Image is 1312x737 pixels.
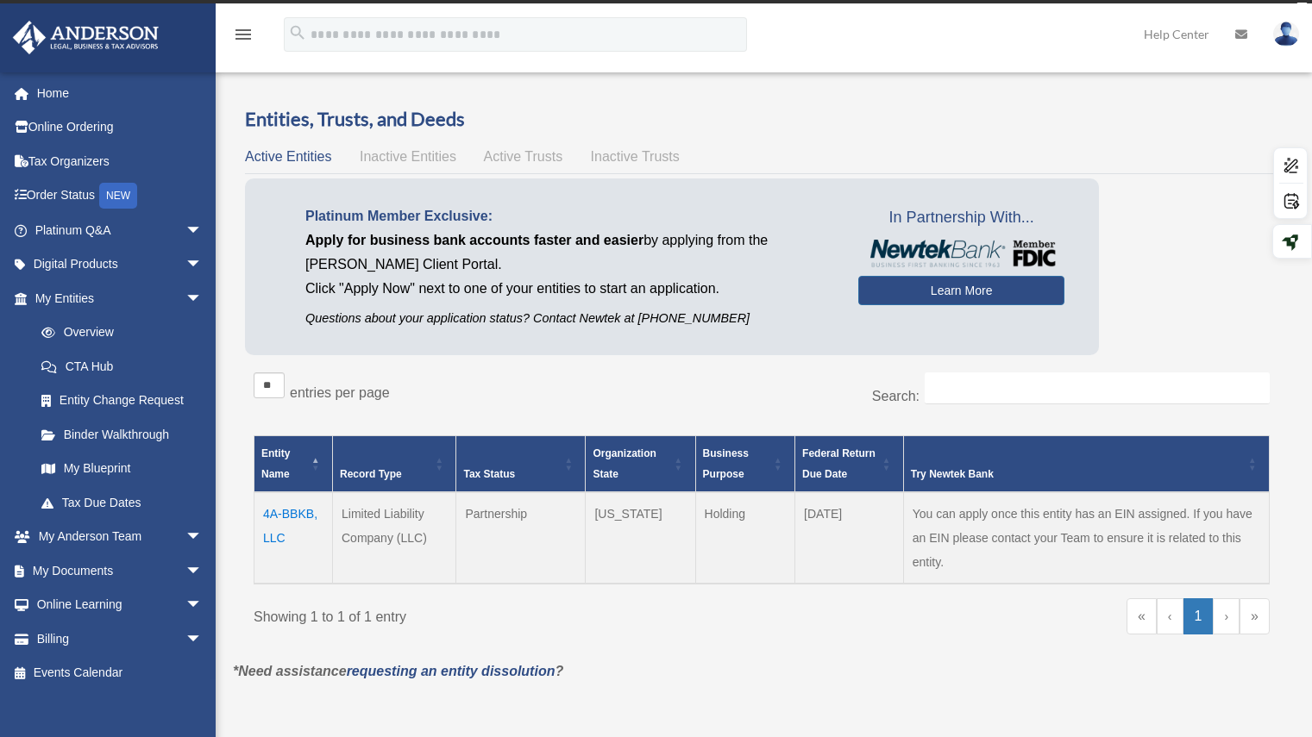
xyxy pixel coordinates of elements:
[12,144,229,178] a: Tax Organizers
[290,385,390,400] label: entries per page
[185,213,220,248] span: arrow_drop_down
[233,30,254,45] a: menu
[185,247,220,283] span: arrow_drop_down
[795,436,904,493] th: Federal Return Due Date: Activate to sort
[903,492,1269,584] td: You can apply once this entity has an EIN assigned. If you have an EIN please contact your Team t...
[340,468,402,480] span: Record Type
[463,468,515,480] span: Tax Status
[233,24,254,45] i: menu
[185,281,220,316] span: arrow_drop_down
[254,436,333,493] th: Entity Name: Activate to invert sorting
[24,485,220,520] a: Tax Due Dates
[1157,598,1183,634] a: Previous
[8,21,164,54] img: Anderson Advisors Platinum Portal
[12,553,229,588] a: My Documentsarrow_drop_down
[703,447,749,480] span: Business Purpose
[12,247,229,282] a: Digital Productsarrow_drop_down
[903,436,1269,493] th: Try Newtek Bank : Activate to sort
[1213,598,1240,634] a: Next
[867,240,1056,267] img: NewtekBankLogoSM.png
[12,76,229,110] a: Home
[586,492,695,584] td: [US_STATE]
[12,621,229,656] a: Billingarrow_drop_down
[12,110,229,145] a: Online Ordering
[24,315,211,350] a: Overview
[305,308,832,329] p: Questions about your application status? Contact Newtek at [PHONE_NUMBER]
[24,349,220,384] a: CTA Hub
[593,447,656,480] span: Organization State
[24,452,220,486] a: My Blueprint
[245,149,331,164] span: Active Entities
[911,464,1243,484] div: Try Newtek Bank
[245,106,1278,133] h3: Entities, Trusts, and Deeds
[332,436,456,493] th: Record Type: Activate to sort
[305,233,643,247] span: Apply for business bank accounts faster and easier
[1296,3,1308,13] div: close
[305,277,832,301] p: Click "Apply Now" next to one of your entities to start an application.
[360,149,456,164] span: Inactive Entities
[12,213,229,247] a: Platinum Q&Aarrow_drop_down
[24,384,220,418] a: Entity Change Request
[456,492,586,584] td: Partnership
[802,447,876,480] span: Federal Return Due Date
[305,204,832,228] p: Platinum Member Exclusive:
[24,417,220,452] a: Binder Walkthrough
[12,588,229,622] a: Online Learningarrow_drop_down
[1240,598,1270,634] a: Last
[254,492,333,584] td: 4A-BBKB, LLC
[288,23,307,42] i: search
[484,149,563,164] span: Active Trusts
[1183,598,1214,634] a: 1
[347,664,556,678] a: requesting an entity dissolution
[858,276,1064,305] a: Learn More
[185,520,220,555] span: arrow_drop_down
[185,621,220,657] span: arrow_drop_down
[233,664,563,678] em: *Need assistance ?
[872,389,920,403] label: Search:
[12,178,229,214] a: Order StatusNEW
[185,588,220,623] span: arrow_drop_down
[695,436,795,493] th: Business Purpose: Activate to sort
[254,598,749,629] div: Showing 1 to 1 of 1 entry
[1127,598,1157,634] a: First
[795,492,904,584] td: [DATE]
[305,228,832,277] p: by applying from the [PERSON_NAME] Client Portal.
[12,520,229,554] a: My Anderson Teamarrow_drop_down
[1273,22,1299,47] img: User Pic
[456,436,586,493] th: Tax Status: Activate to sort
[695,492,795,584] td: Holding
[586,436,695,493] th: Organization State: Activate to sort
[591,149,680,164] span: Inactive Trusts
[261,447,290,480] span: Entity Name
[99,183,137,209] div: NEW
[185,553,220,589] span: arrow_drop_down
[332,492,456,584] td: Limited Liability Company (LLC)
[12,656,229,690] a: Events Calendar
[858,204,1064,232] span: In Partnership With...
[12,281,220,315] a: My Entitiesarrow_drop_down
